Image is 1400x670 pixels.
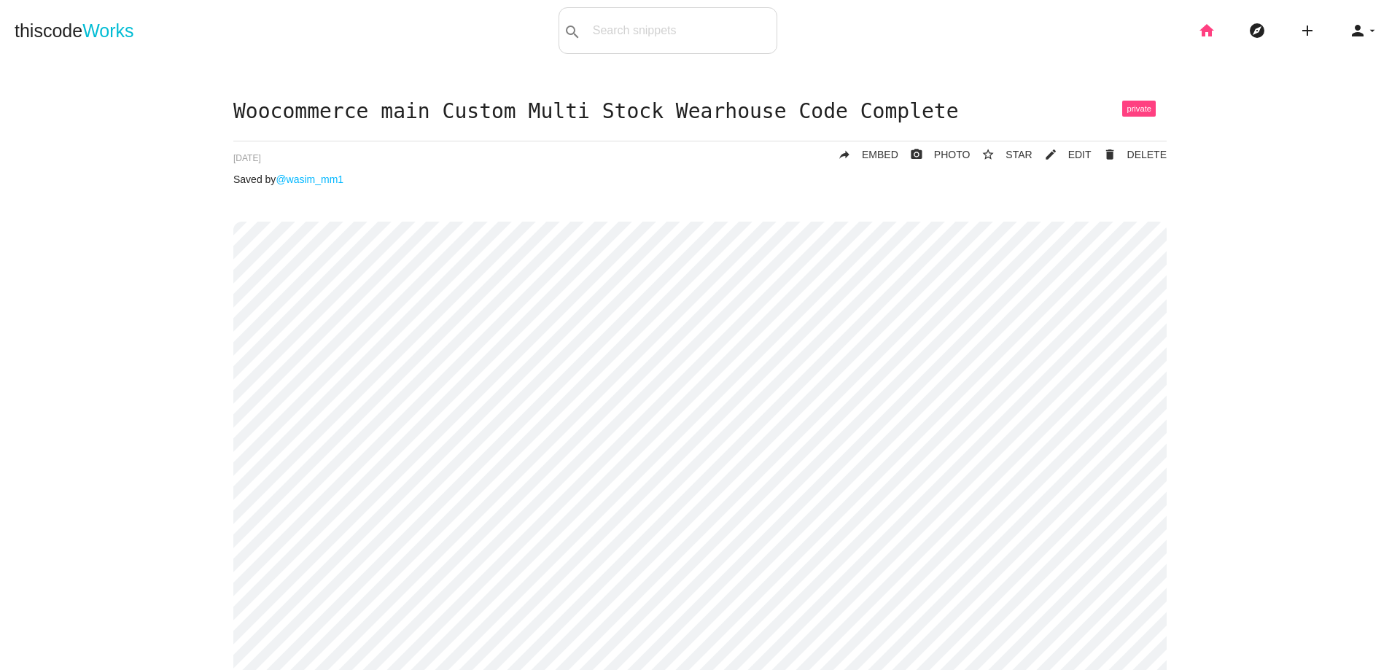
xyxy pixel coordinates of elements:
input: Search snippets [586,15,777,46]
a: photo_cameraPHOTO [898,141,971,168]
h1: Woocommerce main Custom Multi Stock Wearhouse Code Complete [233,101,1167,123]
i: search [564,9,581,55]
button: search [559,8,586,53]
a: replyEMBED [826,141,898,168]
i: home [1198,7,1216,54]
span: PHOTO [934,149,971,160]
i: photo_camera [910,141,923,168]
a: Delete Post [1092,141,1167,168]
i: mode_edit [1044,141,1057,168]
i: add [1299,7,1316,54]
a: thiscodeWorks [15,7,134,54]
span: EDIT [1068,149,1092,160]
span: [DATE] [233,153,261,163]
a: @wasim_mm1 [276,174,343,185]
i: arrow_drop_down [1366,7,1378,54]
span: EMBED [862,149,898,160]
i: star_border [981,141,995,168]
i: reply [838,141,851,168]
span: STAR [1006,149,1032,160]
span: DELETE [1127,149,1167,160]
span: Works [82,20,133,41]
p: Saved by [233,174,1167,185]
a: mode_editEDIT [1032,141,1092,168]
i: delete [1103,141,1116,168]
i: person [1349,7,1366,54]
button: star_borderSTAR [970,141,1032,168]
i: explore [1248,7,1266,54]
